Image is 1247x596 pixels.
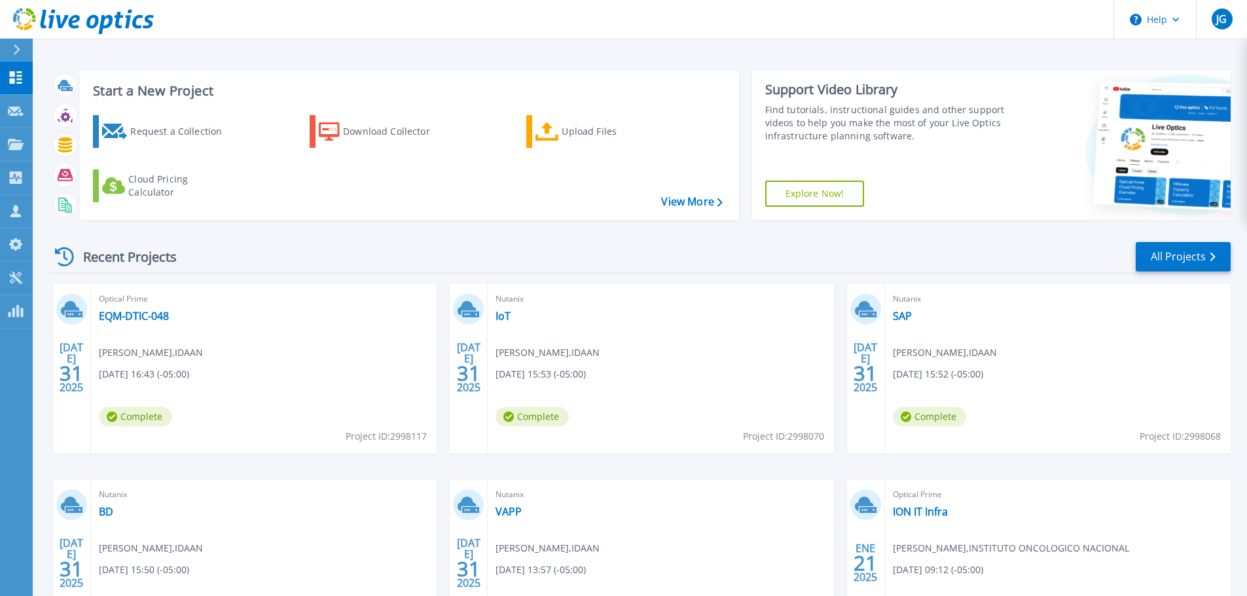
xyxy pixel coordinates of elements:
h3: Start a New Project [93,84,722,98]
span: [DATE] 15:52 (-05:00) [893,367,983,381]
a: Explore Now! [765,181,865,207]
span: Complete [496,407,569,427]
span: [PERSON_NAME] , IDAAN [99,345,203,360]
div: [DATE] 2025 [59,343,84,391]
span: [DATE] 15:53 (-05:00) [496,367,586,381]
a: Request a Collection [93,115,239,148]
span: Nutanix [893,292,1223,306]
span: [PERSON_NAME] , IDAAN [99,541,203,555]
span: 31 [854,368,877,379]
div: Request a Collection [130,118,235,145]
div: Download Collector [343,118,448,145]
span: 21 [854,557,877,569]
a: Upload Files [526,115,672,148]
span: Nutanix [496,292,825,306]
a: IoT [496,309,511,323]
span: 31 [60,563,83,574]
span: [DATE] 16:43 (-05:00) [99,367,189,381]
a: Cloud Pricing Calculator [93,169,239,202]
span: JG [1216,14,1227,24]
span: Nutanix [496,487,825,502]
a: Download Collector [310,115,456,148]
span: Optical Prime [99,292,429,306]
span: [DATE] 09:12 (-05:00) [893,563,983,577]
div: [DATE] 2025 [853,343,878,391]
div: Recent Projects [50,241,194,273]
a: EQM-DTIC-048 [99,309,169,323]
div: Upload Files [562,118,666,145]
span: [PERSON_NAME] , IDAAN [496,541,600,555]
a: ION IT Infra [893,505,948,518]
span: [PERSON_NAME] , IDAAN [893,345,997,360]
span: Project ID: 2998117 [346,429,427,444]
a: BD [99,505,113,518]
span: [DATE] 13:57 (-05:00) [496,563,586,577]
a: SAP [893,309,912,323]
span: [PERSON_NAME] , IDAAN [496,345,600,360]
span: 31 [60,368,83,379]
div: Find tutorials, instructional guides and other support videos to help you make the most of your L... [765,103,1009,143]
div: Cloud Pricing Calculator [128,173,233,199]
span: Project ID: 2998068 [1140,429,1221,444]
a: VAPP [496,505,522,518]
span: Complete [99,407,172,427]
span: 31 [457,563,480,574]
span: Project ID: 2998070 [743,429,824,444]
span: Complete [893,407,966,427]
span: 31 [457,368,480,379]
div: [DATE] 2025 [59,539,84,587]
span: Optical Prime [893,487,1223,502]
div: Support Video Library [765,81,1009,98]
div: [DATE] 2025 [456,539,481,587]
a: All Projects [1136,242,1231,272]
span: [DATE] 15:50 (-05:00) [99,563,189,577]
a: View More [661,196,722,208]
div: [DATE] 2025 [456,343,481,391]
span: Nutanix [99,487,429,502]
div: ENE 2025 [853,539,878,587]
span: [PERSON_NAME] , INSTITUTO ONCOLOGICO NACIONAL [893,541,1129,555]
